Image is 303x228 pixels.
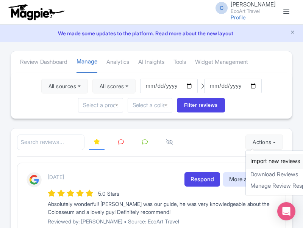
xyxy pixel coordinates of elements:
button: All scores [92,79,136,94]
small: EcoArt Travel [231,9,276,14]
p: Reviewed by: [PERSON_NAME] • Source: EcoArt Travel [48,217,276,225]
button: All sources [41,79,88,94]
p: [DATE] [48,173,64,181]
input: Select a product [83,102,118,109]
span: [PERSON_NAME] [231,1,276,8]
a: Tools [173,52,186,73]
a: Manage [77,51,97,73]
img: logo-ab69f6fb50320c5b225c76a69d11143b.png [7,4,66,21]
button: Actions [245,135,283,150]
a: AI Insights [138,52,164,73]
input: Select a collection [133,102,167,109]
div: Open Intercom Messenger [277,202,295,220]
input: Search reviews... [17,135,84,150]
a: C [PERSON_NAME] EcoArt Travel [211,2,276,14]
a: Profile [231,14,246,21]
a: We made some updates to the platform. Read more about the new layout [5,29,298,37]
div: Absolutely wonderful! [PERSON_NAME] was our guide, he was very knowledgeable about the Colosseum ... [48,200,276,216]
button: More actions [223,172,276,187]
a: Respond [184,172,220,187]
span: 5.0 Stars [98,190,119,197]
input: Filter reviews [177,98,225,112]
img: Google Logo [27,172,42,187]
a: Review Dashboard [20,52,67,73]
span: C [216,2,228,14]
button: Close announcement [290,28,295,37]
a: Analytics [106,52,129,73]
a: Widget Management [195,52,248,73]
